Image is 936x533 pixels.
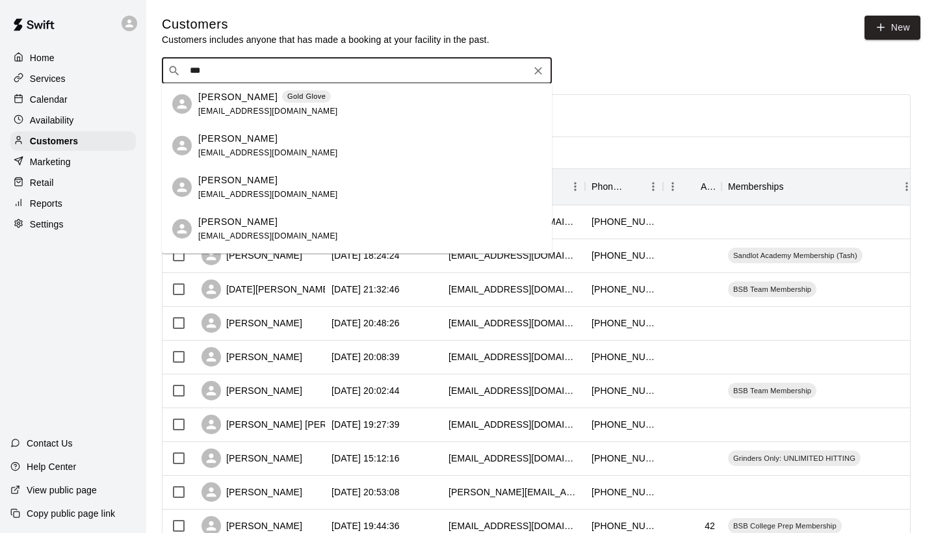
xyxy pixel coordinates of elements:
[585,168,663,205] div: Phone Number
[591,486,656,499] div: +19163427926
[448,283,578,296] div: lrosasr53@gmail.com
[331,452,400,465] div: 2025-08-12 15:12:16
[728,250,863,261] span: Sandlot Academy Membership (Tash)
[10,110,136,130] a: Availability
[442,168,585,205] div: Email
[172,136,192,155] div: Jessica Witkowski
[728,284,816,294] span: BSB Team Membership
[663,177,682,196] button: Menu
[591,168,625,205] div: Phone Number
[198,174,278,187] p: [PERSON_NAME]
[448,249,578,262] div: rrodriguez333@gmail.com
[162,16,489,33] h5: Customers
[448,350,578,363] div: beckspuppylove@gmail.com
[27,484,97,497] p: View public page
[198,132,278,146] p: [PERSON_NAME]
[10,48,136,68] a: Home
[591,215,656,228] div: +15102928764
[10,173,136,192] a: Retail
[625,177,643,196] button: Sort
[30,114,74,127] p: Availability
[331,249,400,262] div: 2025-08-14 18:24:24
[198,190,338,199] span: [EMAIL_ADDRESS][DOMAIN_NAME]
[30,135,78,148] p: Customers
[331,350,400,363] div: 2025-08-12 20:08:39
[448,486,578,499] div: ryan.bettencourt@sbcglobal.net
[201,313,302,333] div: [PERSON_NAME]
[172,219,192,239] div: Brent hoskins
[331,317,400,330] div: 2025-08-12 20:48:26
[287,91,326,102] p: Gold Glove
[201,415,381,434] div: [PERSON_NAME] [PERSON_NAME]
[10,69,136,88] a: Services
[198,107,338,116] span: [EMAIL_ADDRESS][DOMAIN_NAME]
[198,148,338,157] span: [EMAIL_ADDRESS][DOMAIN_NAME]
[591,249,656,262] div: +19167646422
[30,51,55,64] p: Home
[201,381,302,400] div: [PERSON_NAME]
[27,437,73,450] p: Contact Us
[331,519,400,532] div: 2025-08-11 19:44:36
[162,33,489,46] p: Customers includes anyone that has made a booking at your facility in the past.
[701,168,715,205] div: Age
[565,177,585,196] button: Menu
[331,384,400,397] div: 2025-08-12 20:02:44
[529,62,547,80] button: Clear
[10,194,136,213] a: Reports
[27,460,76,473] p: Help Center
[198,90,278,104] p: [PERSON_NAME]
[721,168,916,205] div: Memberships
[30,72,66,85] p: Services
[172,177,192,197] div: Sam Raskin
[591,350,656,363] div: +14084173699
[10,214,136,234] a: Settings
[728,281,816,297] div: BSB Team Membership
[30,155,71,168] p: Marketing
[591,452,656,465] div: +19168472026
[864,16,920,40] a: New
[591,519,656,532] div: +19169696961
[448,452,578,465] div: johnoliveiraiii@gmail.com
[448,418,578,431] div: drakestauffer@gmail.com
[448,317,578,330] div: tonyzuniga71@gmail.com
[162,58,552,84] div: Search customers by name or email
[30,93,68,106] p: Calendar
[30,176,54,189] p: Retail
[663,168,721,205] div: Age
[10,90,136,109] a: Calendar
[448,384,578,397] div: sarah_heale11@yahoo.com
[728,248,863,263] div: Sandlot Academy Membership (Tash)
[728,450,861,466] div: Grinders Only: UNLIMITED HITTING
[728,453,861,463] span: Grinders Only: UNLIMITED HITTING
[591,418,656,431] div: +19167693094
[201,347,302,367] div: [PERSON_NAME]
[728,385,816,396] span: BSB Team Membership
[201,482,302,502] div: [PERSON_NAME]
[591,317,656,330] div: +19165058166
[728,383,816,398] div: BSB Team Membership
[643,177,663,196] button: Menu
[198,231,338,240] span: [EMAIL_ADDRESS][DOMAIN_NAME]
[30,218,64,231] p: Settings
[728,521,842,531] span: BSB College Prep Membership
[10,152,136,172] a: Marketing
[591,283,656,296] div: +15597090304
[331,283,400,296] div: 2025-08-12 21:32:46
[201,279,331,299] div: [DATE][PERSON_NAME]
[201,246,302,265] div: [PERSON_NAME]
[172,94,192,114] div: Ryan Skillicorn
[682,177,701,196] button: Sort
[728,168,784,205] div: Memberships
[331,486,400,499] div: 2025-08-11 20:53:08
[10,131,136,151] a: Customers
[591,384,656,397] div: +19167527777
